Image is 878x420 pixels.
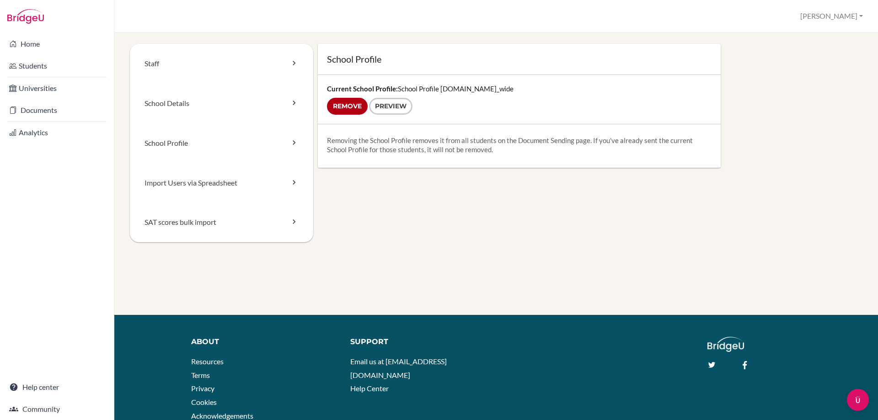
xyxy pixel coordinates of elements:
a: Universities [2,79,112,97]
a: Home [2,35,112,53]
div: Open Intercom Messenger [847,389,869,411]
h1: School Profile [327,53,712,65]
img: logo_white@2x-f4f0deed5e89b7ecb1c2cc34c3e3d731f90f0f143d5ea2071677605dd97b5244.png [707,337,744,352]
img: Bridge-U [7,9,44,24]
a: Help center [2,378,112,396]
a: Acknowledgements [191,411,253,420]
a: Preview [369,98,412,115]
a: Documents [2,101,112,119]
a: School Details [130,84,313,123]
a: Resources [191,357,224,366]
div: School Profile [DOMAIN_NAME]_wide [318,75,721,124]
p: Removing the School Profile removes it from all students on the Document Sending page. If you've ... [327,136,712,154]
a: Email us at [EMAIL_ADDRESS][DOMAIN_NAME] [350,357,447,379]
div: About [191,337,337,347]
a: Staff [130,44,313,84]
a: Help Center [350,384,389,393]
a: Students [2,57,112,75]
a: Import Users via Spreadsheet [130,163,313,203]
a: Analytics [2,123,112,142]
a: Cookies [191,398,217,406]
button: [PERSON_NAME] [796,8,867,25]
div: Support [350,337,488,347]
a: Privacy [191,384,214,393]
strong: Current School Profile: [327,85,398,93]
input: Remove [327,98,368,115]
a: School Profile [130,123,313,163]
a: Terms [191,371,210,379]
a: Community [2,400,112,418]
a: SAT scores bulk import [130,202,313,242]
